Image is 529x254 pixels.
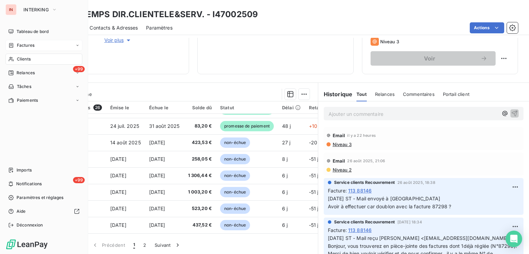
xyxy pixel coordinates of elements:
span: 113 88146 [348,187,372,194]
span: 26 août 2025, 18:38 [397,180,435,185]
span: [DATE] [110,156,126,162]
h6: Historique [318,90,353,98]
span: [DATE] 18:34 [397,220,422,224]
div: Émise le [110,105,141,110]
span: -51 j [309,173,319,178]
span: 1 [133,242,135,249]
span: non-échue [220,187,250,197]
span: Commentaires [403,91,435,97]
span: 48 j [282,123,291,129]
span: Paramètres [146,24,173,31]
span: Clients [17,56,31,62]
span: Relances [375,91,395,97]
button: 2 [139,238,150,252]
span: 83,20 € [188,123,212,130]
span: -51 j [309,222,319,228]
span: Aide [17,208,26,214]
span: non-échue [220,137,250,148]
span: non-échue [220,220,250,230]
button: Voir [371,51,496,66]
span: 6 j [282,206,288,211]
span: Relances [17,70,35,76]
span: 523,20 € [188,205,212,212]
span: -51 j [309,206,319,211]
span: -51 j [309,189,319,195]
span: Tout [356,91,367,97]
span: 14 août 2025 [110,140,141,145]
span: 437,52 € [188,222,212,229]
span: 113 88146 [348,227,372,234]
span: Service clients Recouvrement [334,179,395,186]
span: Niveau 2 [332,167,352,173]
h3: PRINTEMPS DIR.CLIENTELE&SERV. - I47002509 [61,8,258,21]
span: Facture : [328,227,347,234]
span: [DATE] [149,222,165,228]
span: non-échue [220,154,250,164]
img: Logo LeanPay [6,239,48,250]
span: 27 j [282,140,291,145]
span: Tableau de bord [17,29,49,35]
button: Suivant [151,238,185,252]
span: Imports [17,167,32,173]
span: 31 août 2025 [149,123,180,129]
span: 26 [93,104,102,111]
span: Voir [379,56,480,61]
span: Paramètres et réglages [17,195,63,201]
span: [DATE] [149,189,165,195]
div: Délai [282,105,301,110]
span: Voir plus [104,37,132,44]
div: Solde dû [188,105,212,110]
span: +10 j [309,123,320,129]
span: non-échue [220,170,250,181]
div: Échue le [149,105,180,110]
span: Facture : [328,187,347,194]
span: non-échue [220,203,250,214]
span: [DATE] [149,206,165,211]
span: [DATE] [149,140,165,145]
span: Email [333,133,345,138]
div: Open Intercom Messenger [506,231,522,247]
span: 8 j [282,156,288,162]
span: promesse de paiement [220,121,274,131]
span: Tâches [17,84,31,90]
span: 24 juil. 2025 [110,123,139,129]
span: Niveau 3 [380,39,399,44]
span: Service clients Recouvrement [334,219,395,225]
button: Actions [470,22,504,33]
span: INTERKING [23,7,49,12]
span: -51 j [309,156,319,162]
span: 423,53 € [188,139,212,146]
span: Notifications [16,181,42,187]
span: Email [333,158,345,164]
span: -20 j [309,140,320,145]
div: Retard [309,105,331,110]
div: Statut [220,105,274,110]
span: Factures [17,42,34,48]
span: 6 j [282,173,288,178]
span: +99 [73,66,85,72]
span: 1 306,44 € [188,172,212,179]
span: Contacts & Adresses [90,24,138,31]
span: Portail client [443,91,469,97]
div: IN [6,4,17,15]
span: 1 003,20 € [188,189,212,196]
span: 258,05 € [188,156,212,163]
span: [DATE] [110,173,126,178]
span: +99 [73,177,85,183]
span: [DATE] [110,206,126,211]
span: 26 août 2025, 21:06 [347,159,385,163]
span: [DATE] [110,222,126,228]
a: Aide [6,206,82,217]
span: 6 j [282,222,288,228]
button: 1 [129,238,139,252]
span: Paiements [17,97,38,103]
button: Voir plus [55,36,180,44]
span: Niveau 3 [332,142,352,147]
span: Déconnexion [17,222,43,228]
span: [DATE] ST - Mail envoyé à [GEOGRAPHIC_DATA] Avoir à effectuer car doublon avec la facture 87298 ? [328,196,452,209]
span: [DATE] [149,156,165,162]
span: [DATE] [149,173,165,178]
button: Précédent [87,238,129,252]
span: 6 j [282,189,288,195]
span: [DATE] [110,189,126,195]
